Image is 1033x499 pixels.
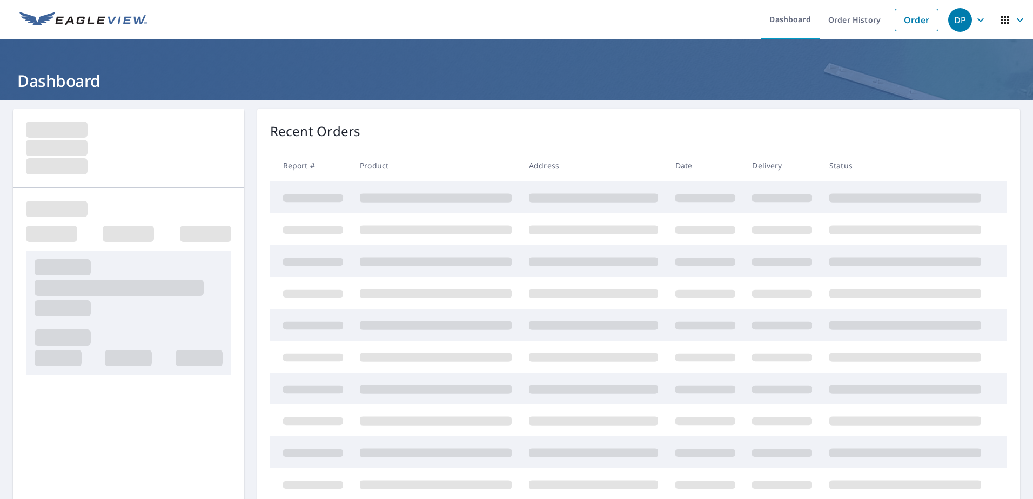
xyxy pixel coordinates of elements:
th: Address [520,150,667,181]
a: Order [895,9,938,31]
h1: Dashboard [13,70,1020,92]
th: Delivery [743,150,821,181]
img: EV Logo [19,12,147,28]
th: Status [821,150,990,181]
th: Product [351,150,520,181]
p: Recent Orders [270,122,361,141]
th: Date [667,150,744,181]
th: Report # [270,150,352,181]
div: DP [948,8,972,32]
